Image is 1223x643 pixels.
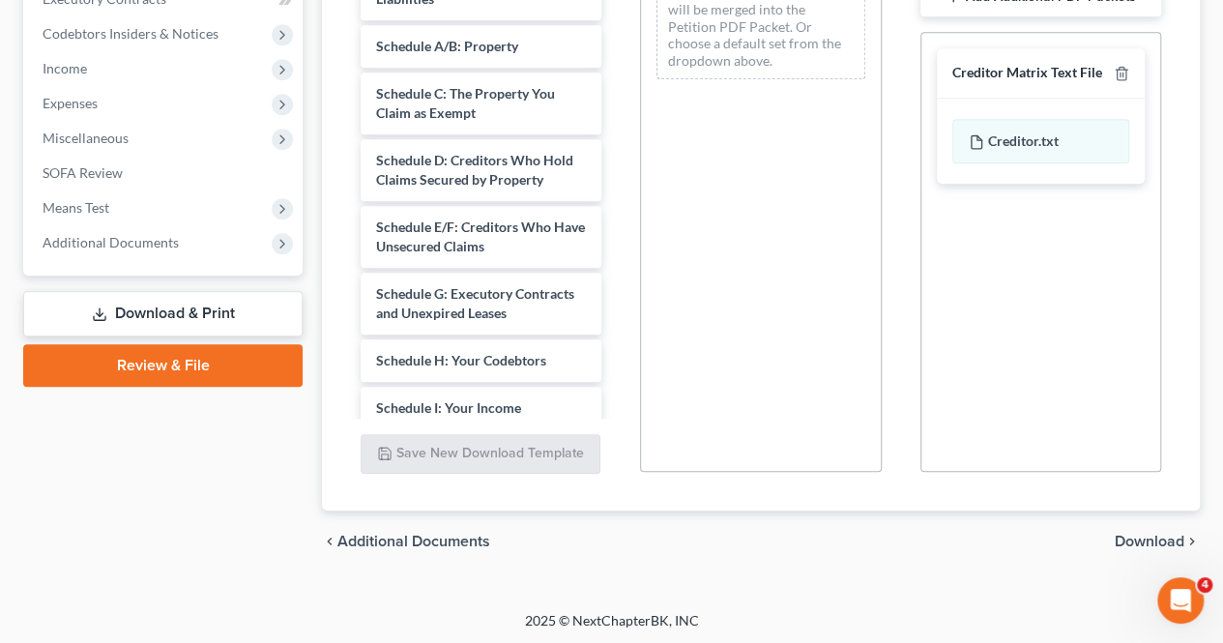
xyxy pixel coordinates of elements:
[376,85,555,121] span: Schedule C: The Property You Claim as Exempt
[1197,577,1212,593] span: 4
[43,234,179,250] span: Additional Documents
[1157,577,1204,624] iframe: Intercom live chat
[322,534,337,549] i: chevron_left
[1115,534,1200,549] button: Download chevron_right
[361,434,600,475] button: Save New Download Template
[43,60,87,76] span: Income
[322,534,490,549] a: chevron_left Additional Documents
[376,152,573,188] span: Schedule D: Creditors Who Hold Claims Secured by Property
[43,25,218,42] span: Codebtors Insiders & Notices
[376,352,546,368] span: Schedule H: Your Codebtors
[376,399,521,416] span: Schedule I: Your Income
[952,119,1129,163] div: Creditor.txt
[23,291,303,336] a: Download & Print
[376,38,518,54] span: Schedule A/B: Property
[23,344,303,387] a: Review & File
[376,285,574,321] span: Schedule G: Executory Contracts and Unexpired Leases
[1184,534,1200,549] i: chevron_right
[27,156,303,190] a: SOFA Review
[43,130,129,146] span: Miscellaneous
[43,199,109,216] span: Means Test
[337,534,490,549] span: Additional Documents
[376,219,585,254] span: Schedule E/F: Creditors Who Have Unsecured Claims
[952,64,1102,82] div: Creditor Matrix Text File
[1115,534,1184,549] span: Download
[43,95,98,111] span: Expenses
[43,164,123,181] span: SOFA Review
